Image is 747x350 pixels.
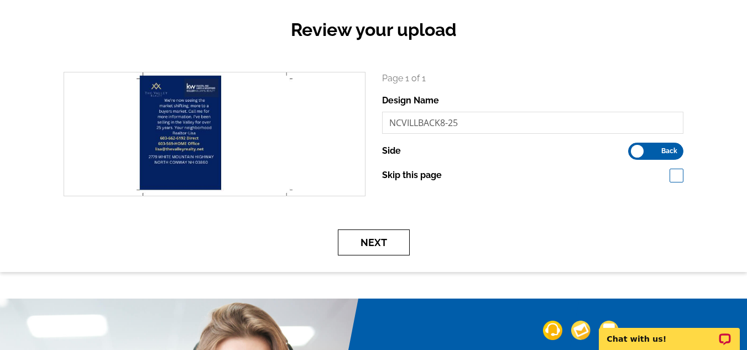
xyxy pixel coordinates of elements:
img: support-img-2.png [571,321,591,340]
label: Design Name [382,94,439,107]
h2: Review your upload [55,19,692,40]
label: Skip this page [382,169,442,182]
iframe: LiveChat chat widget [592,315,747,350]
button: Next [338,229,410,255]
span: Back [661,148,677,154]
label: Side [382,144,401,158]
input: File Name [382,112,684,134]
p: Page 1 of 1 [382,72,684,85]
img: support-img-1.png [543,321,562,340]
